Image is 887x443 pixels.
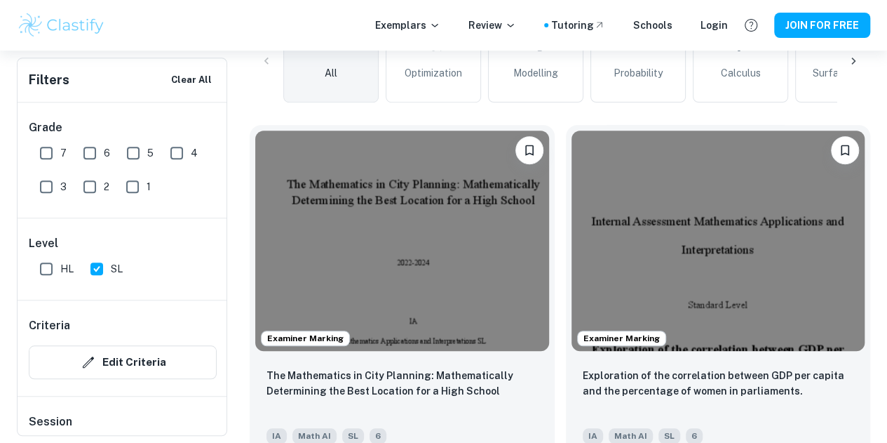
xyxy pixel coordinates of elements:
[147,179,151,194] span: 1
[147,145,154,161] span: 5
[633,18,672,33] a: Schools
[29,345,217,379] button: Edit Criteria
[29,119,217,136] h6: Grade
[266,368,538,399] p: The Mathematics in City Planning: Mathematically Determining the Best Location for a High School
[515,136,543,164] button: Please log in to bookmark exemplars
[29,235,217,252] h6: Level
[721,65,761,81] span: Calculus
[614,65,663,81] span: Probability
[60,145,67,161] span: 7
[262,332,349,345] span: Examiner Marking
[739,13,763,37] button: Help and Feedback
[405,65,462,81] span: Optimization
[60,261,74,277] span: HL
[325,65,337,81] span: All
[17,11,106,39] img: Clastify logo
[168,70,215,91] button: Clear All
[513,65,558,81] span: Modelling
[191,145,198,161] span: 4
[29,414,217,442] h6: Session
[104,145,110,161] span: 6
[551,18,605,33] a: Tutoring
[375,18,440,33] p: Exemplars
[813,65,874,81] span: Surface Area
[774,13,870,38] button: JOIN FOR FREE
[29,70,69,90] h6: Filters
[578,332,665,345] span: Examiner Marking
[111,261,123,277] span: SL
[583,368,854,399] p: Exploration of the correlation between GDP per capita and the percentage of women in parliaments.
[255,131,549,351] img: Math AI IA example thumbnail: The Mathematics in City Planning: Mathem
[831,136,859,164] button: Please log in to bookmark exemplars
[700,18,728,33] a: Login
[60,179,67,194] span: 3
[468,18,516,33] p: Review
[104,179,109,194] span: 2
[29,317,70,334] h6: Criteria
[571,131,865,351] img: Math AI IA example thumbnail: Exploration of the correlation between G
